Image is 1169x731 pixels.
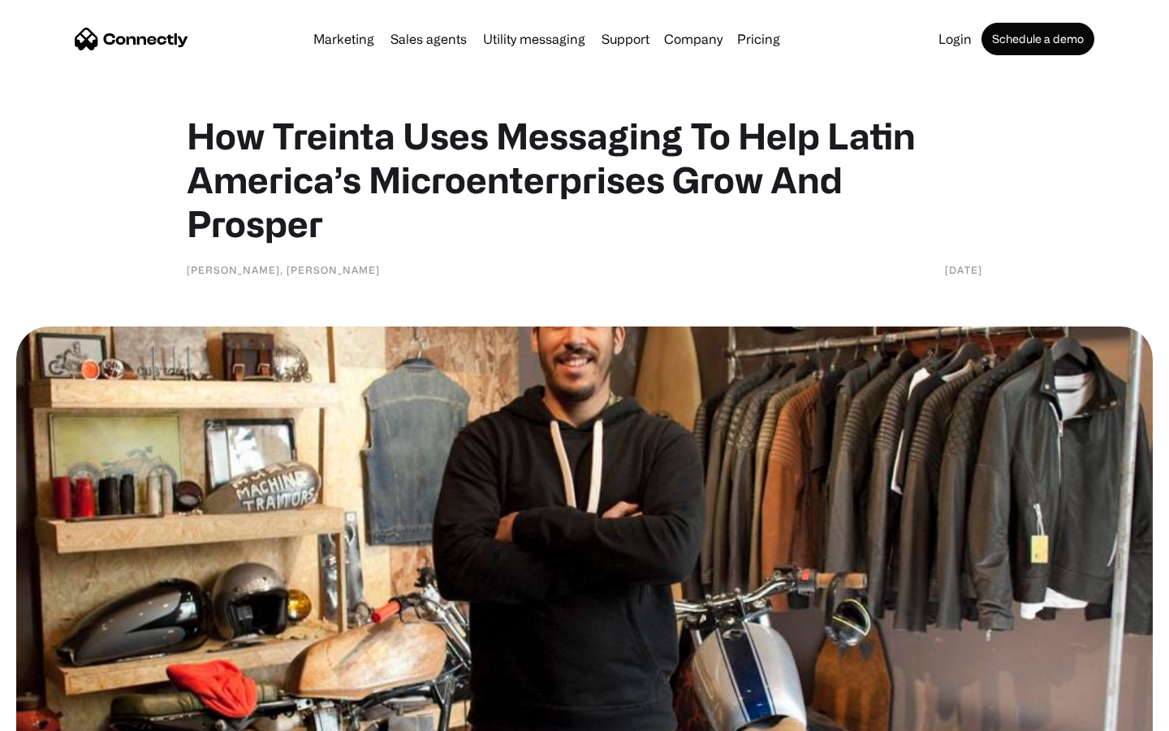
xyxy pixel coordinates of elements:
a: Pricing [731,32,787,45]
div: [PERSON_NAME], [PERSON_NAME] [187,262,380,278]
a: Schedule a demo [981,23,1094,55]
a: Sales agents [384,32,473,45]
div: [DATE] [945,262,982,278]
a: Marketing [307,32,381,45]
a: Utility messaging [477,32,592,45]
a: Login [932,32,978,45]
div: Company [664,28,723,50]
h1: How Treinta Uses Messaging To Help Latin America’s Microenterprises Grow And Prosper [187,114,982,245]
a: Support [595,32,656,45]
ul: Language list [32,703,97,725]
aside: Language selected: English [16,703,97,725]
